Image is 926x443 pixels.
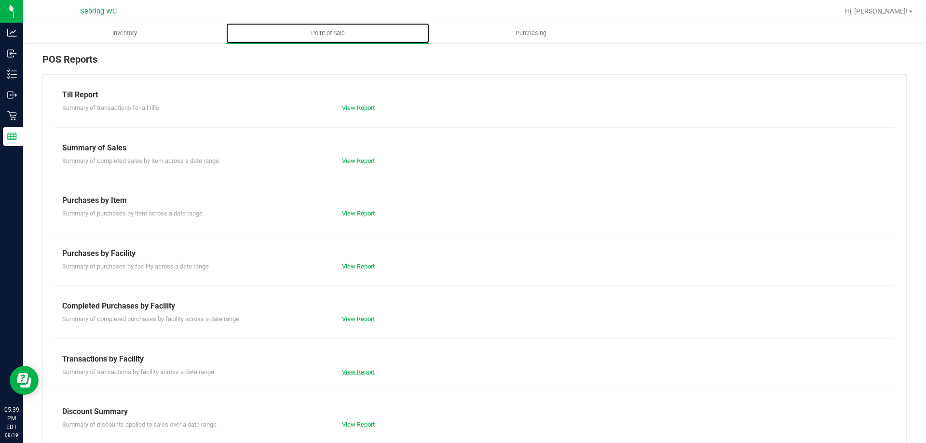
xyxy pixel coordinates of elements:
span: Summary of completed purchases by facility across a date range [62,315,239,322]
iframe: Resource center [10,366,39,395]
inline-svg: Inbound [7,49,17,58]
span: Summary of discounts applied to sales over a date range [62,421,217,428]
inline-svg: Inventory [7,69,17,79]
p: 08/19 [4,431,19,439]
a: View Report [342,368,375,376]
a: Inventory [23,23,226,43]
inline-svg: Analytics [7,28,17,38]
a: Purchasing [429,23,632,43]
inline-svg: Outbound [7,90,17,100]
span: Summary of completed sales by item across a date range [62,157,219,164]
div: Completed Purchases by Facility [62,300,887,312]
span: Point of Sale [298,29,358,38]
span: Sebring WC [80,7,117,15]
div: Discount Summary [62,406,887,417]
a: View Report [342,157,375,164]
p: 05:39 PM EDT [4,405,19,431]
div: Purchases by Item [62,195,887,206]
div: Transactions by Facility [62,353,887,365]
span: Inventory [99,29,150,38]
a: View Report [342,315,375,322]
inline-svg: Retail [7,111,17,121]
inline-svg: Reports [7,132,17,141]
a: View Report [342,421,375,428]
a: View Report [342,210,375,217]
a: View Report [342,104,375,111]
span: Summary of purchases by facility across a date range [62,263,209,270]
span: Summary of transactions for all tills [62,104,159,111]
div: Purchases by Facility [62,248,887,259]
span: Summary of purchases by item across a date range [62,210,203,217]
div: Summary of Sales [62,142,887,154]
div: POS Reports [42,52,907,74]
span: Purchasing [503,29,559,38]
a: View Report [342,263,375,270]
a: Point of Sale [226,23,429,43]
div: Till Report [62,89,887,101]
span: Summary of transactions by facility across a date range [62,368,214,376]
span: Hi, [PERSON_NAME]! [845,7,908,15]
